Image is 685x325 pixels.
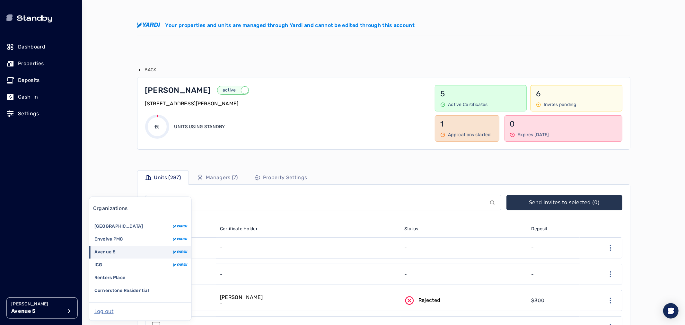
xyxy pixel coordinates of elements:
[6,73,76,87] a: Deposits
[145,100,239,108] p: [STREET_ADDRESS][PERSON_NAME]
[216,290,400,311] a: [PERSON_NAME]-
[189,170,246,185] a: Managers (7)
[154,174,181,181] p: Units (287)
[418,296,441,304] p: Rejected
[6,40,76,54] a: Dashboard
[94,223,143,230] p: [GEOGRAPHIC_DATA]
[173,225,188,228] img: yardi
[94,287,149,294] p: Cornerstone Residential
[220,226,258,232] span: Certificate Holder
[6,90,76,104] a: Cash-in
[400,290,527,311] a: Rejected
[173,263,188,267] img: yardi
[218,87,241,93] p: active
[93,205,128,212] p: Organizations
[440,89,521,99] p: 5
[544,101,576,108] p: Invites pending
[94,308,114,315] button: Log out
[145,85,211,95] p: [PERSON_NAME]
[6,107,76,121] a: Settings
[220,301,263,307] p: -
[518,132,549,138] p: Expires [DATE]
[18,93,38,101] p: Cash-in
[527,238,580,258] a: -
[18,76,40,84] p: Deposits
[154,124,160,130] p: 1%
[404,270,407,278] p: -
[531,226,548,232] span: Deposit
[400,238,527,258] a: -
[220,270,223,278] p: -
[18,110,39,118] p: Settings
[137,67,156,73] button: Back
[137,22,160,28] img: yardi
[137,170,189,185] a: Units (287)
[206,174,238,181] p: Managers (7)
[145,67,156,73] p: Back
[94,236,123,242] p: Envolve PMC
[527,290,580,311] a: $300
[448,101,487,108] p: Active Certificates
[536,89,617,99] p: 6
[94,262,102,268] p: ICG
[173,238,188,241] img: yardi
[18,60,44,67] p: Properties
[527,264,580,285] a: -
[6,57,76,71] a: Properties
[174,124,225,130] p: Units using Standby
[531,297,544,304] p: $300
[220,294,263,301] p: [PERSON_NAME]
[531,244,534,252] p: -
[216,238,400,258] a: -
[440,119,494,129] p: 1
[448,132,491,138] p: Applications started
[263,174,307,181] p: Property Settings
[94,275,126,281] p: Renters Place
[6,297,78,319] button: [PERSON_NAME]Avenue 5
[18,43,45,51] p: Dashboard
[11,301,63,307] p: [PERSON_NAME]
[400,264,527,285] a: -
[246,170,315,185] a: Property Settings
[404,244,407,252] p: -
[145,85,426,95] a: [PERSON_NAME]active
[220,244,223,252] p: -
[11,307,63,315] p: Avenue 5
[165,22,415,29] p: Your properties and units are managed through Yardi and cannot be edited through this account
[510,119,617,129] p: 0
[531,270,534,278] p: -
[216,264,400,285] a: -
[173,250,188,254] img: yardi
[217,86,249,95] button: active
[94,249,116,255] p: Avenue 5
[663,303,679,319] div: Open Intercom Messenger
[404,226,418,232] span: Status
